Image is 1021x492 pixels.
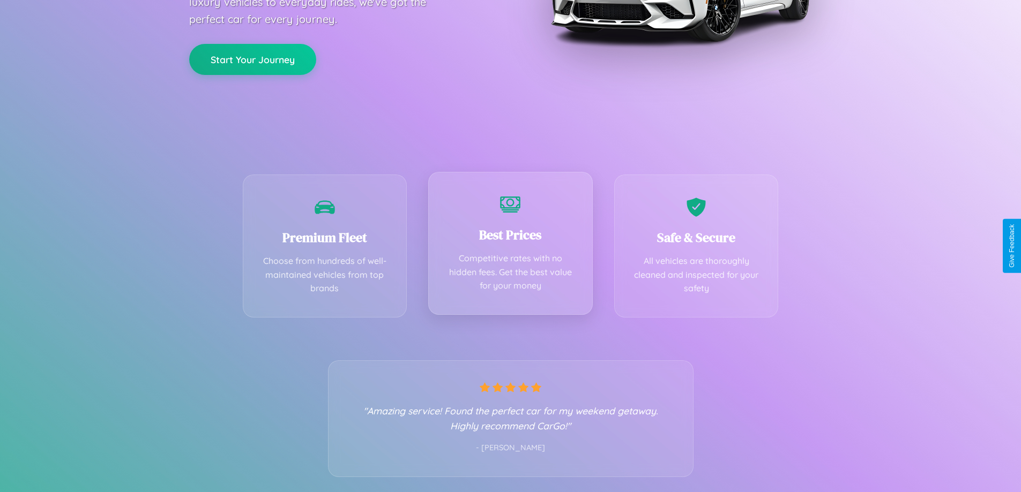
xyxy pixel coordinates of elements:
h3: Safe & Secure [631,229,762,246]
p: "Amazing service! Found the perfect car for my weekend getaway. Highly recommend CarGo!" [350,403,672,433]
p: Choose from hundreds of well-maintained vehicles from top brands [259,254,391,296]
h3: Premium Fleet [259,229,391,246]
button: Start Your Journey [189,44,316,75]
p: All vehicles are thoroughly cleaned and inspected for your safety [631,254,762,296]
p: - [PERSON_NAME] [350,441,672,455]
div: Give Feedback [1008,224,1016,268]
h3: Best Prices [445,226,576,244]
p: Competitive rates with no hidden fees. Get the best value for your money [445,252,576,293]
